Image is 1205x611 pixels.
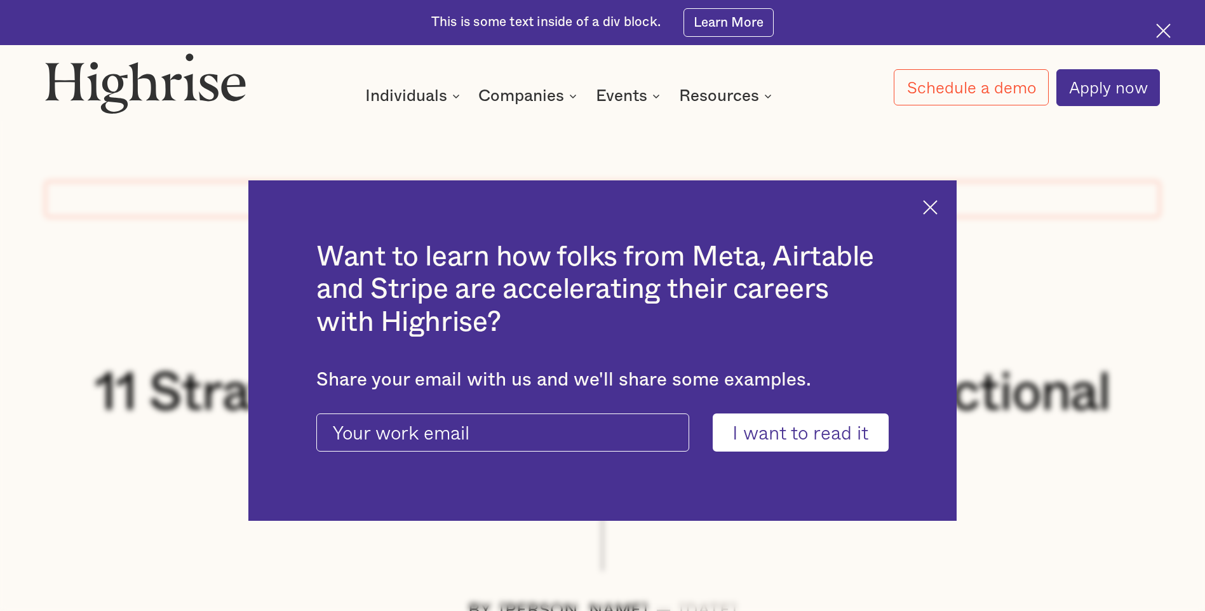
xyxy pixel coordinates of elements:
a: Apply now [1056,69,1160,106]
div: Individuals [365,88,464,104]
div: Events [596,88,647,104]
input: Your work email [316,413,689,451]
div: Companies [478,88,581,104]
form: current-ascender-blog-article-modal-form [316,413,889,451]
div: Resources [679,88,759,104]
img: Cross icon [923,200,938,215]
h2: Want to learn how folks from Meta, Airtable and Stripe are accelerating their careers with Highrise? [316,241,889,339]
div: This is some text inside of a div block. [431,13,661,31]
div: Events [596,88,664,104]
img: Cross icon [1156,23,1171,38]
img: Highrise logo [45,53,246,114]
div: Share your email with us and we'll share some examples. [316,369,889,391]
div: Companies [478,88,564,104]
div: Resources [679,88,776,104]
input: I want to read it [713,413,889,451]
div: Individuals [365,88,447,104]
a: Learn More [683,8,774,37]
a: Schedule a demo [894,69,1048,105]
